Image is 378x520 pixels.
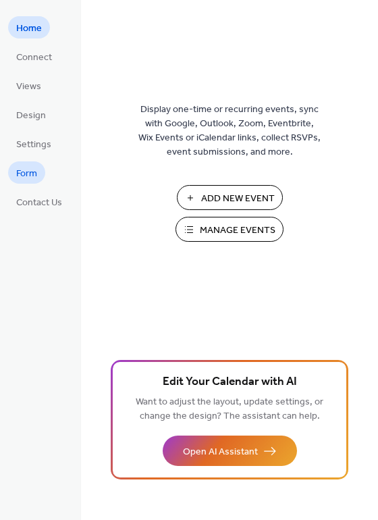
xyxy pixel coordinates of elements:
button: Add New Event [177,185,283,210]
span: Design [16,109,46,123]
a: Design [8,103,54,126]
span: Settings [16,138,51,152]
span: Connect [16,51,52,65]
span: Contact Us [16,196,62,210]
span: Form [16,167,37,181]
span: Edit Your Calendar with AI [163,373,297,392]
a: Connect [8,45,60,68]
span: Display one-time or recurring events, sync with Google, Outlook, Zoom, Eventbrite, Wix Events or ... [138,103,321,159]
a: Form [8,161,45,184]
span: Home [16,22,42,36]
span: Views [16,80,41,94]
a: Views [8,74,49,97]
span: Open AI Assistant [183,445,258,459]
button: Manage Events [175,217,283,242]
span: Manage Events [200,224,275,238]
a: Settings [8,132,59,155]
span: Add New Event [201,192,275,206]
a: Contact Us [8,190,70,213]
button: Open AI Assistant [163,436,297,466]
a: Home [8,16,50,38]
span: Want to adjust the layout, update settings, or change the design? The assistant can help. [136,393,323,425]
